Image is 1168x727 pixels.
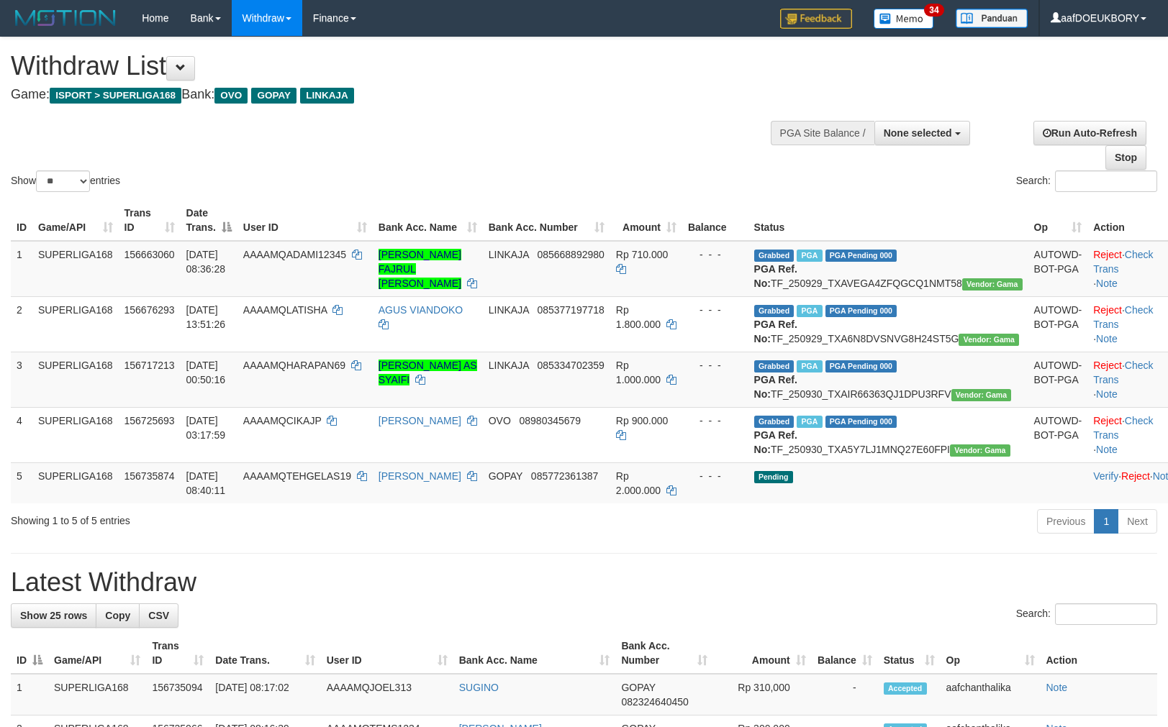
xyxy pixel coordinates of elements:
[20,610,87,621] span: Show 25 rows
[32,407,119,462] td: SUPERLIGA168
[616,415,668,426] span: Rp 900.000
[379,415,461,426] a: [PERSON_NAME]
[146,674,209,715] td: 156735094
[11,568,1157,597] h1: Latest Withdraw
[771,121,874,145] div: PGA Site Balance /
[1093,360,1153,385] a: Check Trans
[1028,407,1088,462] td: AUTOWD-BOT-PGA
[713,633,812,674] th: Amount: activate to sort column ascending
[874,9,934,29] img: Button%20Memo.svg
[1093,304,1153,330] a: Check Trans
[11,7,120,29] img: MOTION_logo.png
[748,200,1028,241] th: Status
[32,241,119,297] td: SUPERLIGA168
[321,633,453,674] th: User ID: activate to sort column ascending
[748,296,1028,352] td: TF_250929_TXA6N8DVSNVG8H24ST5G
[1093,249,1153,275] a: Check Trans
[1096,444,1118,455] a: Note
[186,470,226,496] span: [DATE] 08:40:11
[748,241,1028,297] td: TF_250929_TXAVEGA4ZFQGCQ1NMT58
[11,200,32,241] th: ID
[11,88,764,102] h4: Game: Bank:
[119,200,181,241] th: Trans ID: activate to sort column ascending
[186,415,226,441] span: [DATE] 03:17:59
[209,633,320,674] th: Date Trans.: activate to sort column ascending
[243,415,322,426] span: AAAAMQCIKAJP
[754,250,794,262] span: Grabbed
[379,360,477,385] a: [PERSON_NAME] AS SYAIFI
[96,603,140,628] a: Copy
[1096,333,1118,344] a: Note
[11,462,32,503] td: 5
[825,416,897,428] span: PGA Pending
[754,416,794,428] span: Grabbed
[186,249,226,275] span: [DATE] 08:36:28
[489,415,511,426] span: OVO
[48,633,146,674] th: Game/API: activate to sort column ascending
[50,88,181,104] span: ISPORT > SUPERLIGA168
[483,200,610,241] th: Bank Acc. Number: activate to sort column ascending
[459,682,499,693] a: SUGINO
[878,633,941,674] th: Status: activate to sort column ascending
[682,200,748,241] th: Balance
[537,249,604,260] span: Copy 085668892980 to clipboard
[11,508,476,528] div: Showing 1 to 5 of 5 entries
[489,249,529,260] span: LINKAJA
[754,360,794,372] span: Grabbed
[748,352,1028,407] td: TF_250930_TXAIR66363QJ1DPU3RFV
[1093,249,1122,260] a: Reject
[243,470,351,482] span: AAAAMQTEHGELAS19
[209,674,320,715] td: [DATE] 08:17:02
[1096,388,1118,400] a: Note
[797,305,822,317] span: Marked by aafsoycanthlai
[139,603,178,628] a: CSV
[11,603,96,628] a: Show 25 rows
[186,360,226,385] span: [DATE] 00:50:16
[11,296,32,352] td: 2
[321,674,453,715] td: AAAAMQJOEL313
[688,469,743,483] div: - - -
[610,200,682,241] th: Amount: activate to sort column ascending
[754,305,794,317] span: Grabbed
[146,633,209,674] th: Trans ID: activate to sort column ascending
[11,633,48,674] th: ID: activate to sort column descending
[181,200,237,241] th: Date Trans.: activate to sort column descending
[11,170,120,192] label: Show entries
[11,407,32,462] td: 4
[243,360,345,371] span: AAAAMQHARAPAN69
[621,696,688,708] span: Copy 082324640450 to clipboard
[520,415,581,426] span: Copy 08980345679 to clipboard
[941,633,1041,674] th: Op: activate to sort column ascending
[615,633,712,674] th: Bank Acc. Number: activate to sort column ascending
[125,304,175,316] span: 156676293
[1016,603,1157,625] label: Search:
[453,633,616,674] th: Bank Acc. Name: activate to sort column ascending
[11,674,48,715] td: 1
[300,88,354,104] span: LINKAJA
[186,304,226,330] span: [DATE] 13:51:26
[1093,304,1122,316] a: Reject
[1118,509,1157,534] a: Next
[125,415,175,426] span: 156725693
[48,674,146,715] td: SUPERLIGA168
[489,470,522,482] span: GOPAY
[825,360,897,372] span: PGA Pending
[748,407,1028,462] td: TF_250930_TXA5Y7LJ1MNQ27E60FPI
[1037,509,1095,534] a: Previous
[32,352,119,407] td: SUPERLIGA168
[616,470,661,496] span: Rp 2.000.000
[884,682,927,695] span: Accepted
[1094,509,1118,534] a: 1
[688,413,743,428] div: - - -
[754,429,797,455] b: PGA Ref. No:
[1041,633,1158,674] th: Action
[616,249,668,260] span: Rp 710.000
[214,88,248,104] span: OVO
[754,374,797,400] b: PGA Ref. No:
[537,360,604,371] span: Copy 085334702359 to clipboard
[1046,682,1068,693] a: Note
[780,9,852,29] img: Feedback.jpg
[1028,200,1088,241] th: Op: activate to sort column ascending
[941,674,1041,715] td: aafchanthalika
[36,170,90,192] select: Showentries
